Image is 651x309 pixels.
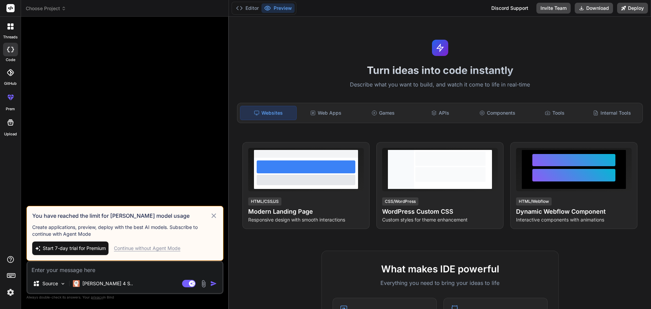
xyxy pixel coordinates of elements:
span: Choose Project [26,5,66,12]
span: privacy [91,295,103,299]
img: Pick Models [60,281,66,287]
label: code [6,57,15,63]
h4: Modern Landing Page [248,207,364,216]
div: HTML/CSS/JS [248,197,281,206]
div: CSS/WordPress [382,197,418,206]
div: Internal Tools [584,106,640,120]
p: Always double-check its answers. Your in Bind [26,294,223,301]
h1: Turn ideas into code instantly [233,64,647,76]
p: [PERSON_NAME] 4 S.. [82,280,133,287]
span: Start 7-day trial for Premium [43,245,106,252]
label: Upload [4,131,17,137]
button: Invite Team [536,3,571,14]
div: Tools [527,106,583,120]
h3: You have reached the limit for [PERSON_NAME] model usage [32,212,210,220]
p: Describe what you want to build, and watch it come to life in real-time [233,80,647,89]
button: Preview [261,3,295,13]
button: Download [575,3,613,14]
div: Games [355,106,411,120]
p: Source [42,280,58,287]
div: Components [470,106,526,120]
p: Custom styles for theme enhancement [382,216,498,223]
button: Start 7-day trial for Premium [32,242,108,255]
div: APIs [412,106,468,120]
label: GitHub [4,81,17,86]
p: Everything you need to bring your ideas to life [333,279,548,287]
div: HTML/Webflow [516,197,552,206]
div: Continue without Agent Mode [114,245,180,252]
div: Web Apps [298,106,354,120]
div: Websites [240,106,297,120]
h2: What makes IDE powerful [333,262,548,276]
p: Create applications, preview, deploy with the best AI models. Subscribe to continue with Agent Mode [32,224,218,237]
button: Deploy [617,3,648,14]
img: Claude 4 Sonnet [73,280,80,287]
label: threads [3,34,18,40]
p: Interactive components with animations [516,216,632,223]
img: icon [210,280,217,287]
img: settings [5,287,16,298]
p: Responsive design with smooth interactions [248,216,364,223]
button: Editor [233,3,261,13]
label: prem [6,106,15,112]
h4: WordPress Custom CSS [382,207,498,216]
div: Discord Support [487,3,532,14]
h4: Dynamic Webflow Component [516,207,632,216]
img: attachment [200,280,208,288]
